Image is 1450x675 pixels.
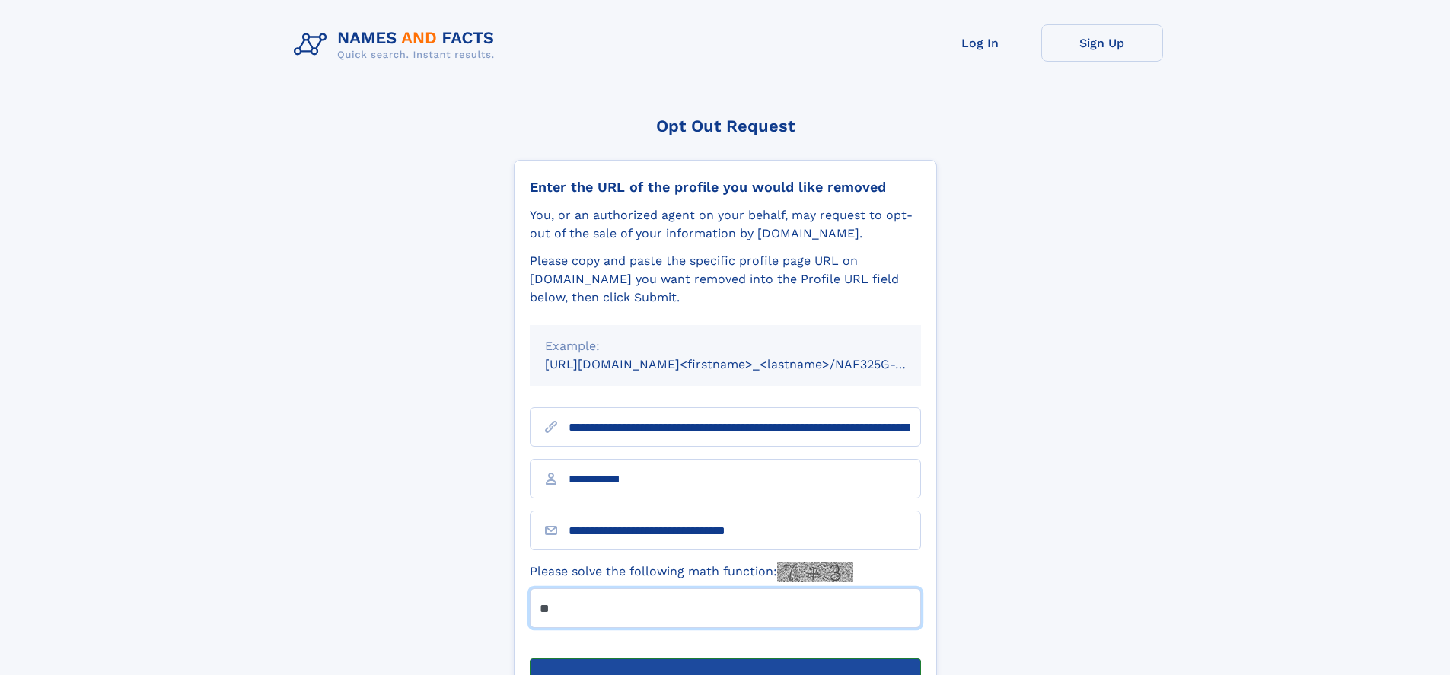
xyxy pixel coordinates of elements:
[919,24,1041,62] a: Log In
[288,24,507,65] img: Logo Names and Facts
[530,206,921,243] div: You, or an authorized agent on your behalf, may request to opt-out of the sale of your informatio...
[545,337,906,355] div: Example:
[1041,24,1163,62] a: Sign Up
[530,252,921,307] div: Please copy and paste the specific profile page URL on [DOMAIN_NAME] you want removed into the Pr...
[545,357,950,371] small: [URL][DOMAIN_NAME]<firstname>_<lastname>/NAF325G-xxxxxxxx
[530,179,921,196] div: Enter the URL of the profile you would like removed
[514,116,937,135] div: Opt Out Request
[530,562,853,582] label: Please solve the following math function:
